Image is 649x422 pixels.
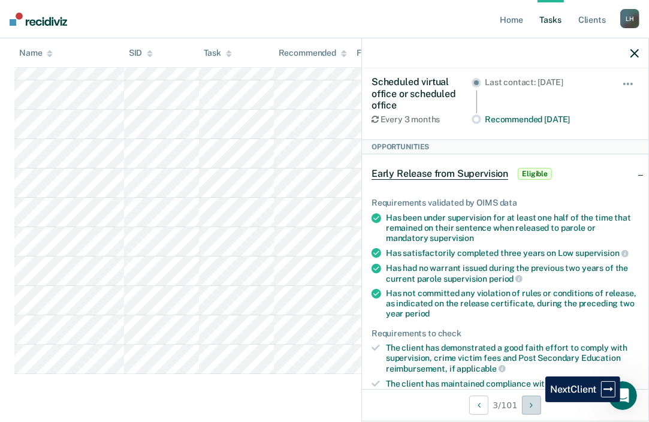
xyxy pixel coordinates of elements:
[469,396,488,415] button: Previous Client
[485,77,605,88] div: Last contact: [DATE]
[620,9,639,28] div: L H
[362,155,648,193] div: Early Release from SupervisionEligible
[372,168,508,180] span: Early Release from Supervision
[362,389,648,421] div: 3 / 101
[518,168,552,180] span: Eligible
[386,379,639,399] div: The client has maintained compliance with all restitution obligations for the preceding two
[386,343,639,373] div: The client has demonstrated a good faith effort to comply with supervision, crime victim fees and...
[362,140,648,154] div: Opportunities
[204,48,232,58] div: Task
[608,381,637,410] iframe: Intercom live chat
[522,396,541,415] button: Next Client
[386,288,639,318] div: Has not committed any violation of rules or conditions of release, as indicated on the release ce...
[372,198,639,208] div: Requirements validated by OIMS data
[372,328,639,339] div: Requirements to check
[575,248,628,258] span: supervision
[457,364,506,373] span: applicable
[386,263,639,284] div: Has had no warrant issued during the previous two years of the current parole supervision
[372,114,472,125] div: Every 3 months
[405,309,430,318] span: period
[357,48,398,58] div: Frequency
[386,248,639,258] div: Has satisfactorily completed three years on Low
[430,233,474,243] span: supervision
[489,274,523,284] span: period
[279,48,347,58] div: Recommended
[372,76,472,111] div: Scheduled virtual office or scheduled office
[19,48,53,58] div: Name
[10,13,67,26] img: Recidiviz
[485,114,605,125] div: Recommended [DATE]
[386,213,639,243] div: Has been under supervision for at least one half of the time that remained on their sentence when...
[129,48,153,58] div: SID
